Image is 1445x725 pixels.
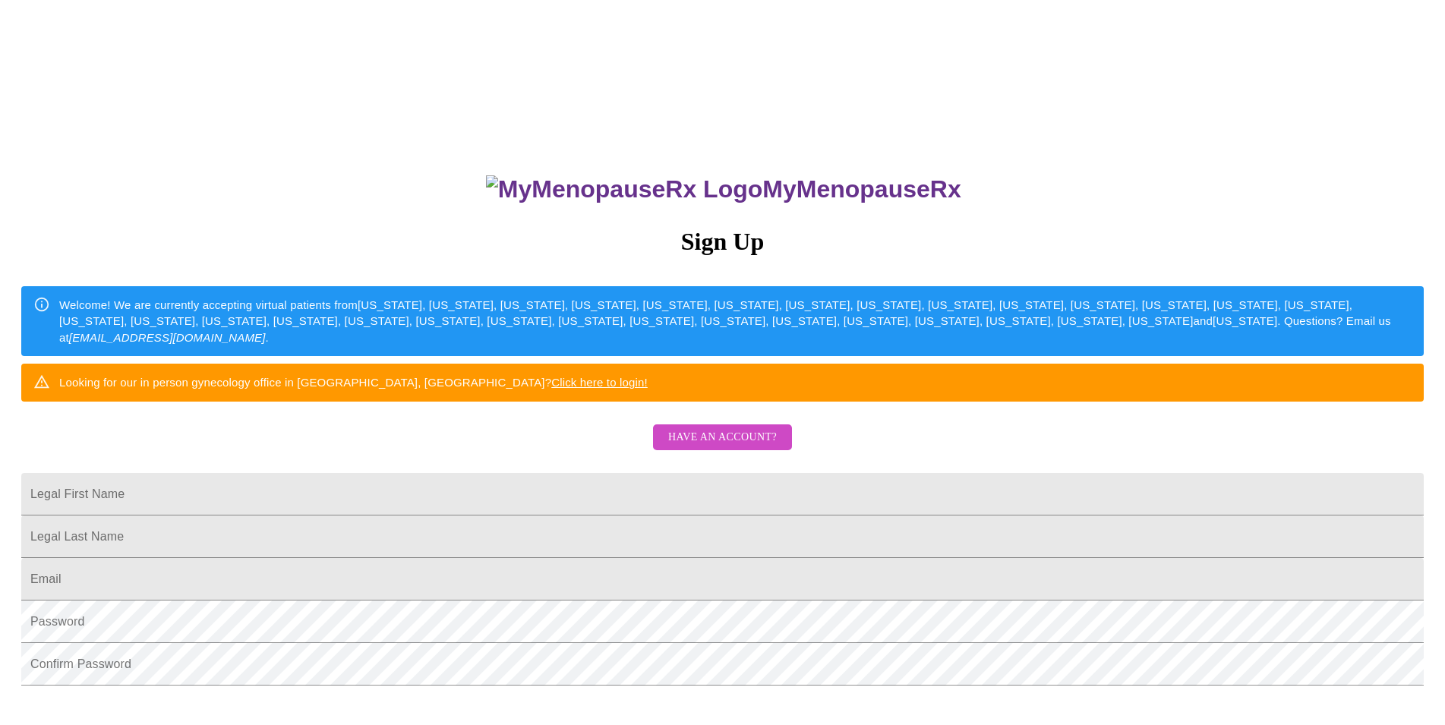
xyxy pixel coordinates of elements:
img: MyMenopauseRx Logo [486,175,762,203]
div: Welcome! We are currently accepting virtual patients from [US_STATE], [US_STATE], [US_STATE], [US... [59,291,1412,351]
h3: MyMenopauseRx [24,175,1424,203]
a: Have an account? [649,441,796,454]
button: Have an account? [653,424,792,451]
a: Click here to login! [551,376,648,389]
h3: Sign Up [21,228,1424,256]
span: Have an account? [668,428,777,447]
em: [EMAIL_ADDRESS][DOMAIN_NAME] [69,331,266,344]
div: Looking for our in person gynecology office in [GEOGRAPHIC_DATA], [GEOGRAPHIC_DATA]? [59,368,648,396]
